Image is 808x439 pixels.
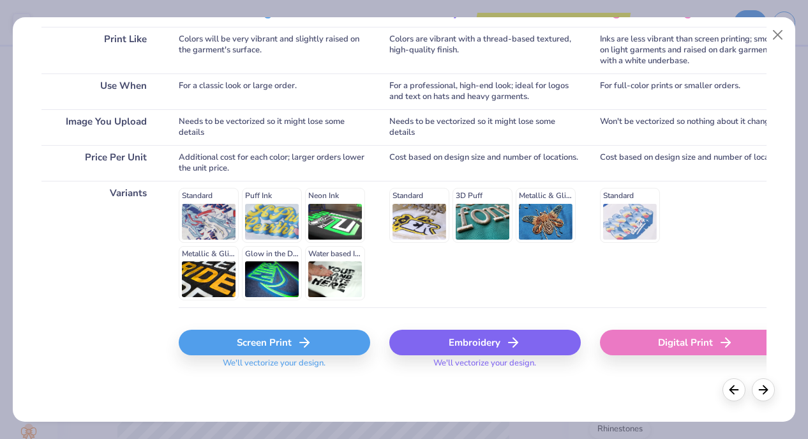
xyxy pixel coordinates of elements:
span: We'll vectorize your design. [428,358,541,376]
div: For a professional, high-end look; ideal for logos and text on hats and heavy garments. [389,73,581,109]
div: Needs to be vectorized so it might lose some details [389,109,581,145]
div: Additional cost for each color; larger orders lower the unit price. [179,145,370,181]
div: Screen Print [179,330,370,355]
div: Inks are less vibrant than screen printing; smooth on light garments and raised on dark garments ... [600,27,791,73]
div: For full-color prints or smaller orders. [600,73,791,109]
div: Image You Upload [41,109,160,145]
div: Print Like [41,27,160,73]
div: Needs to be vectorized so it might lose some details [179,109,370,145]
div: Colors will be very vibrant and slightly raised on the garment's surface. [179,27,370,73]
div: Cost based on design size and number of locations. [600,145,791,181]
div: Embroidery [389,330,581,355]
div: Won't be vectorized so nothing about it changes [600,109,791,145]
div: Cost based on design size and number of locations. [389,145,581,181]
div: Colors are vibrant with a thread-based textured, high-quality finish. [389,27,581,73]
button: Close [766,23,790,47]
div: Price Per Unit [41,145,160,181]
span: We'll vectorize your design. [218,358,331,376]
div: Digital Print [600,330,791,355]
div: For a classic look or large order. [179,73,370,109]
div: Use When [41,73,160,109]
div: Variants [41,181,160,307]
